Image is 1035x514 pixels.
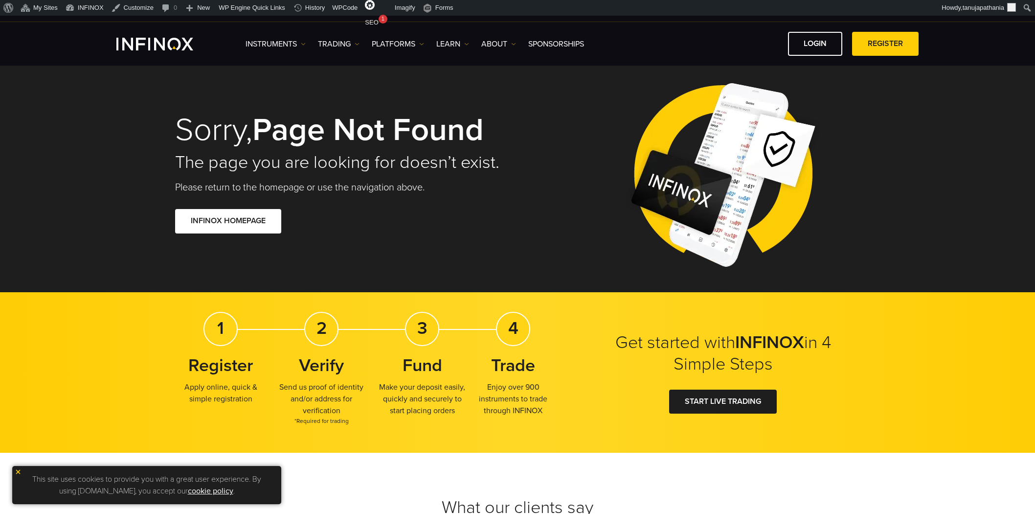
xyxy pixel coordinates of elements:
[175,209,281,233] a: INFINOX HOMEPAGE
[379,15,387,23] div: 1
[852,32,919,56] a: REGISTER
[276,381,367,425] p: Send us proof of identity and/or address for verification
[175,381,266,405] p: Apply online, quick & simple registration
[468,381,559,417] p: Enjoy over 900 instruments to trade through INFINOX
[175,114,504,147] h1: Sorry,
[491,355,535,376] strong: Trade
[601,332,845,375] h2: Get started with in 4 Simple Steps
[188,355,253,376] strong: Register
[963,4,1004,11] span: tanujapathania
[252,111,484,149] strong: page not found
[377,381,468,417] p: Make your deposit easily, quickly and securely to start placing orders
[735,332,804,353] strong: INFINOX
[246,38,306,50] a: Instruments
[316,318,327,339] strong: 2
[276,417,367,425] span: *Required for trading
[403,355,442,376] strong: Fund
[188,486,233,496] a: cookie policy
[669,390,777,414] a: START LIVE TRADING
[528,38,584,50] a: SPONSORSHIPS
[318,38,360,50] a: TRADING
[17,471,276,499] p: This site uses cookies to provide you with a great user experience. By using [DOMAIN_NAME], you a...
[436,38,469,50] a: Learn
[217,318,224,339] strong: 1
[175,181,504,194] p: Please return to the homepage or use the navigation above.
[15,468,22,475] img: yellow close icon
[417,318,427,339] strong: 3
[299,355,344,376] strong: Verify
[788,32,842,56] a: LOGIN
[508,318,518,339] strong: 4
[116,38,216,50] a: INFINOX Logo
[481,38,516,50] a: ABOUT
[365,19,378,26] span: SEO
[175,152,504,173] h2: The page you are looking for doesn’t exist.
[372,38,424,50] a: PLATFORMS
